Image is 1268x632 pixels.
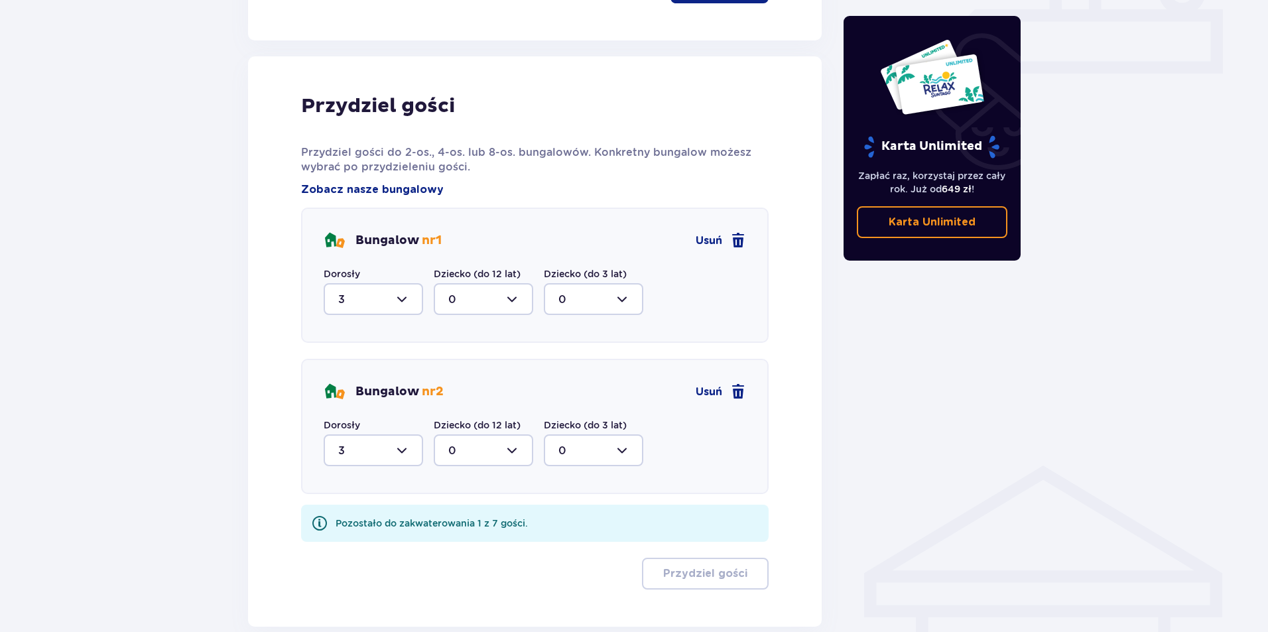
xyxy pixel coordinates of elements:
img: bungalows Icon [324,230,345,251]
a: Karta Unlimited [857,206,1008,238]
label: Dziecko (do 3 lat) [544,418,627,432]
a: Usuń [696,384,746,400]
img: bungalows Icon [324,381,345,403]
p: Bungalow [355,233,442,249]
div: Pozostało do zakwaterowania 1 z 7 gości. [336,517,528,530]
p: Bungalow [355,384,444,400]
p: Przydziel gości [663,566,747,581]
label: Dziecko (do 12 lat) [434,418,521,432]
p: Przydziel gości do 2-os., 4-os. lub 8-os. bungalowów. Konkretny bungalow możesz wybrać po przydzi... [301,145,769,174]
label: Dorosły [324,267,360,281]
p: Przydziel gości [301,94,455,119]
p: Zapłać raz, korzystaj przez cały rok. Już od ! [857,169,1008,196]
img: Dwie karty całoroczne do Suntago z napisem 'UNLIMITED RELAX', na białym tle z tropikalnymi liśćmi... [879,38,985,115]
a: Zobacz nasze bungalowy [301,182,444,197]
button: Przydziel gości [642,558,769,590]
p: Karta Unlimited [863,135,1001,158]
span: nr 2 [422,384,444,399]
span: nr 1 [422,233,442,248]
span: 649 zł [942,184,972,194]
span: Usuń [696,233,722,248]
p: Karta Unlimited [889,215,976,229]
label: Dorosły [324,418,360,432]
a: Usuń [696,233,746,249]
label: Dziecko (do 12 lat) [434,267,521,281]
span: Usuń [696,385,722,399]
label: Dziecko (do 3 lat) [544,267,627,281]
